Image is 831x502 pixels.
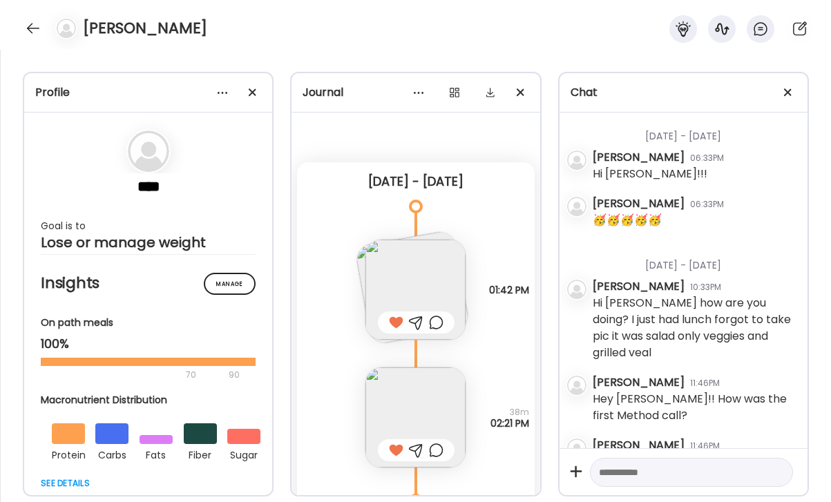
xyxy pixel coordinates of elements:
[567,151,586,170] img: bg-avatar-default.svg
[593,195,685,212] div: [PERSON_NAME]
[567,197,586,216] img: bg-avatar-default.svg
[365,367,466,467] img: images%2Fc3UZcDuvR5PoxD1oecqp0IW1eZr1%2FTJRaOB2TxhYtahVMkraR%2FqDal2i8w2ASymEQcLTJC_240
[593,149,685,166] div: [PERSON_NAME]
[95,444,128,463] div: carbs
[140,444,173,463] div: fats
[227,444,260,463] div: sugar
[128,131,169,172] img: bg-avatar-default.svg
[593,242,796,278] div: [DATE] - [DATE]
[490,418,529,429] span: 02:21 PM
[593,437,685,454] div: [PERSON_NAME]
[52,444,85,463] div: protein
[567,280,586,299] img: bg-avatar-default.svg
[184,444,217,463] div: fiber
[41,273,256,293] h2: Insights
[593,113,796,149] div: [DATE] - [DATE]
[41,393,271,407] div: Macronutrient Distribution
[593,166,707,182] div: Hi [PERSON_NAME]!!!
[365,240,466,340] img: images%2Fc3UZcDuvR5PoxD1oecqp0IW1eZr1%2FA59vR5ACLRlz884NwRoO%2FMFSPVzreEYVW00h79Q6U_240
[593,295,796,361] div: Hi [PERSON_NAME] how are you doing? I just had lunch forgot to take pic it was salad only veggies...
[204,273,256,295] div: Manage
[593,374,685,391] div: [PERSON_NAME]
[41,218,256,234] div: Goal is to
[35,84,261,101] div: Profile
[41,367,225,383] div: 70
[690,198,724,211] div: 06:33PM
[690,377,720,389] div: 11:46PM
[567,438,586,458] img: bg-avatar-default.svg
[41,234,256,251] div: Lose or manage weight
[227,367,241,383] div: 90
[41,316,256,330] div: On path meals
[690,152,724,164] div: 06:33PM
[593,278,685,295] div: [PERSON_NAME]
[490,407,529,418] span: 38m
[593,391,796,424] div: Hey [PERSON_NAME]!! How was the first Method call?
[690,440,720,452] div: 11:46PM
[83,17,207,39] h4: [PERSON_NAME]
[308,173,523,190] div: [DATE] - [DATE]
[41,336,256,352] div: 100%
[489,284,529,296] span: 01:42 PM
[690,281,721,293] div: 10:33PM
[571,84,796,101] div: Chat
[57,19,76,38] img: bg-avatar-default.svg
[593,212,662,229] div: 🥳🥳🥳🥳🥳
[303,84,528,101] div: Journal
[567,376,586,395] img: bg-avatar-default.svg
